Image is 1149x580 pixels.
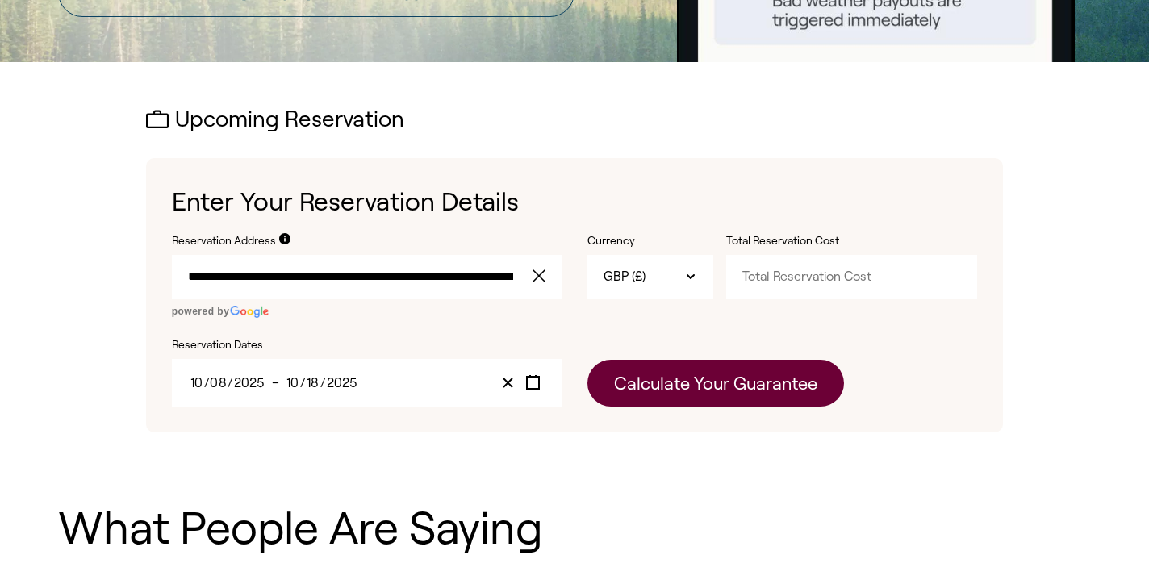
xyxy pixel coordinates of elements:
span: / [228,376,233,390]
input: Total Reservation Cost [726,255,977,298]
h2: Upcoming Reservation [146,107,1004,132]
input: Month [190,376,204,390]
h1: What People Are Saying [58,503,1091,553]
h1: Enter Your Reservation Details [172,184,978,220]
span: – [272,376,284,390]
label: Reservation Address [172,233,276,249]
label: Reservation Dates [172,337,562,353]
span: powered by [172,306,230,317]
span: / [320,376,326,390]
input: Year [233,376,265,390]
span: 0 [210,376,218,390]
span: / [204,376,210,390]
span: GBP (£) [604,268,646,286]
button: Toggle calendar [520,372,545,394]
img: Google logo [229,306,269,318]
span: / [300,376,306,390]
button: Calculate Your Guarantee [587,360,844,407]
button: clear value [528,255,562,298]
label: Currency [587,233,713,249]
input: Day [306,376,320,390]
input: Day [211,376,228,390]
label: Total Reservation Cost [726,233,888,249]
input: Month [286,376,300,390]
button: Clear value [495,372,520,394]
input: Year [326,376,358,390]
